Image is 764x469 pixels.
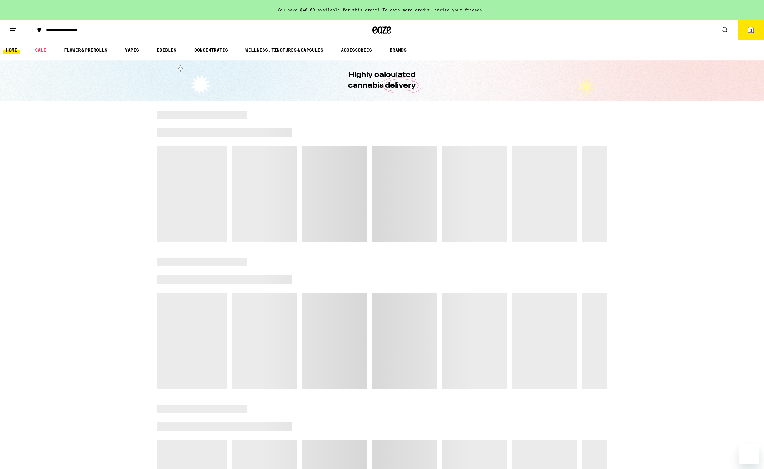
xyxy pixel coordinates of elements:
[61,46,111,54] a: FLOWER & PREROLLS
[387,46,410,54] a: BRANDS
[338,46,375,54] a: ACCESSORIES
[32,46,49,54] a: SALE
[278,8,432,12] span: You have $40.00 available for this order! To earn more credit,
[432,8,487,12] span: invite your friends.
[242,46,326,54] a: WELLNESS, TINCTURES & CAPSULES
[750,28,752,32] span: 3
[739,444,759,464] iframe: Button to launch messaging window
[191,46,231,54] a: CONCENTRATES
[738,20,764,40] button: 3
[154,46,180,54] a: EDIBLES
[122,46,142,54] a: VAPES
[331,70,434,91] h1: Highly calculated cannabis delivery
[3,46,20,54] a: HOME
